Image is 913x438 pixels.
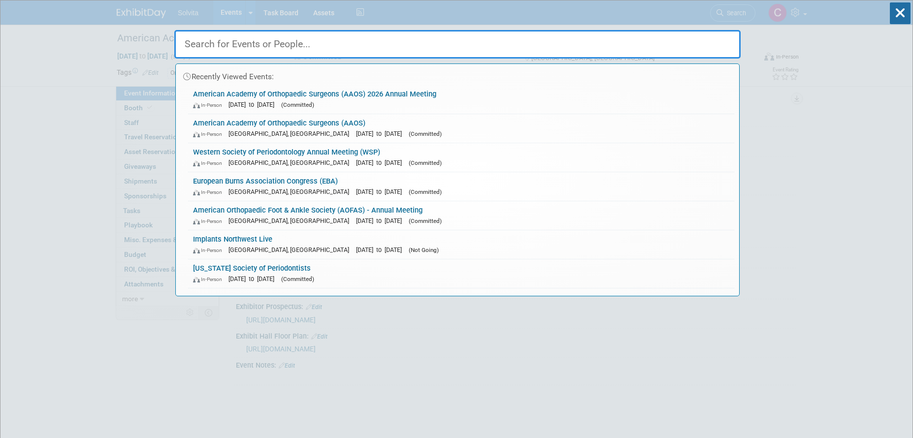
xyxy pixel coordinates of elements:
a: [US_STATE] Society of Periodontists In-Person [DATE] to [DATE] (Committed) [188,259,734,288]
span: In-Person [193,189,227,195]
a: American Academy of Orthopaedic Surgeons (AAOS) In-Person [GEOGRAPHIC_DATA], [GEOGRAPHIC_DATA] [D... [188,114,734,143]
span: [GEOGRAPHIC_DATA], [GEOGRAPHIC_DATA] [228,217,354,224]
a: Western Society of Periodontology Annual Meeting (WSP) In-Person [GEOGRAPHIC_DATA], [GEOGRAPHIC_D... [188,143,734,172]
span: [GEOGRAPHIC_DATA], [GEOGRAPHIC_DATA] [228,159,354,166]
span: (Not Going) [409,247,439,253]
span: (Committed) [409,188,442,195]
div: Recently Viewed Events: [181,64,734,85]
span: (Committed) [281,276,314,282]
a: American Orthopaedic Foot & Ankle Society (AOFAS) - Annual Meeting In-Person [GEOGRAPHIC_DATA], [... [188,201,734,230]
span: (Committed) [409,159,442,166]
a: European Burns Association Congress (EBA) In-Person [GEOGRAPHIC_DATA], [GEOGRAPHIC_DATA] [DATE] t... [188,172,734,201]
a: American Academy of Orthopaedic Surgeons (AAOS) 2026 Annual Meeting In-Person [DATE] to [DATE] (C... [188,85,734,114]
span: [DATE] to [DATE] [228,101,279,108]
span: In-Person [193,102,227,108]
span: [GEOGRAPHIC_DATA], [GEOGRAPHIC_DATA] [228,130,354,137]
a: Implants Northwest Live In-Person [GEOGRAPHIC_DATA], [GEOGRAPHIC_DATA] [DATE] to [DATE] (Not Going) [188,230,734,259]
span: [GEOGRAPHIC_DATA], [GEOGRAPHIC_DATA] [228,188,354,195]
span: In-Person [193,218,227,224]
span: [DATE] to [DATE] [356,246,407,253]
span: [DATE] to [DATE] [228,275,279,282]
input: Search for Events or People... [174,30,741,59]
span: [DATE] to [DATE] [356,217,407,224]
span: (Committed) [409,218,442,224]
span: In-Person [193,160,227,166]
span: In-Person [193,131,227,137]
span: [GEOGRAPHIC_DATA], [GEOGRAPHIC_DATA] [228,246,354,253]
span: [DATE] to [DATE] [356,130,407,137]
span: [DATE] to [DATE] [356,188,407,195]
span: [DATE] to [DATE] [356,159,407,166]
span: (Committed) [409,130,442,137]
span: In-Person [193,247,227,253]
span: In-Person [193,276,227,282]
span: (Committed) [281,101,314,108]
